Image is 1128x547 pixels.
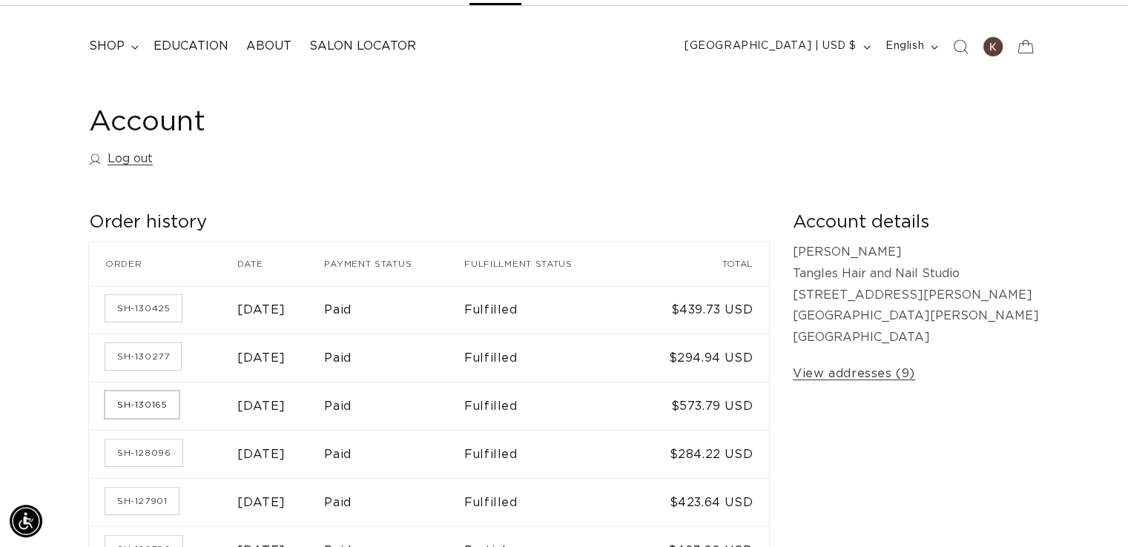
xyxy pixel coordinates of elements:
[324,242,464,286] th: Payment status
[885,39,924,54] span: English
[1054,476,1128,547] iframe: Chat Widget
[632,286,769,334] td: $439.73 USD
[685,39,857,54] span: [GEOGRAPHIC_DATA] | USD $
[632,430,769,478] td: $284.22 USD
[105,295,182,322] a: Order number SH-130425
[464,382,632,430] td: Fulfilled
[237,242,324,286] th: Date
[300,30,425,63] a: Salon Locator
[237,304,286,316] time: [DATE]
[10,505,42,537] div: Accessibility Menu
[676,33,877,61] button: [GEOGRAPHIC_DATA] | USD $
[324,382,464,430] td: Paid
[89,148,153,170] a: Log out
[464,286,632,334] td: Fulfilled
[324,334,464,382] td: Paid
[89,242,237,286] th: Order
[154,39,228,54] span: Education
[632,478,769,526] td: $423.64 USD
[105,391,179,418] a: Order number SH-130165
[89,39,125,54] span: shop
[793,363,915,385] a: View addresses (9)
[105,440,182,466] a: Order number SH-128096
[237,497,286,508] time: [DATE]
[464,242,632,286] th: Fulfillment status
[944,30,977,63] summary: Search
[464,478,632,526] td: Fulfilled
[793,242,1039,348] p: [PERSON_NAME] Tangles Hair and Nail Studio [STREET_ADDRESS][PERSON_NAME] [GEOGRAPHIC_DATA][PERSON...
[793,211,1039,234] h2: Account details
[324,478,464,526] td: Paid
[877,33,944,61] button: English
[89,105,1039,141] h1: Account
[464,430,632,478] td: Fulfilled
[237,448,286,460] time: [DATE]
[632,242,769,286] th: Total
[105,343,181,370] a: Order number SH-130277
[464,334,632,382] td: Fulfilled
[632,382,769,430] td: $573.79 USD
[237,30,300,63] a: About
[632,334,769,382] td: $294.94 USD
[145,30,237,63] a: Education
[80,30,145,63] summary: shop
[237,352,286,364] time: [DATE]
[324,286,464,334] td: Paid
[309,39,416,54] span: Salon Locator
[324,430,464,478] td: Paid
[105,488,179,514] a: Order number SH-127901
[246,39,291,54] span: About
[89,211,769,234] h2: Order history
[237,400,286,412] time: [DATE]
